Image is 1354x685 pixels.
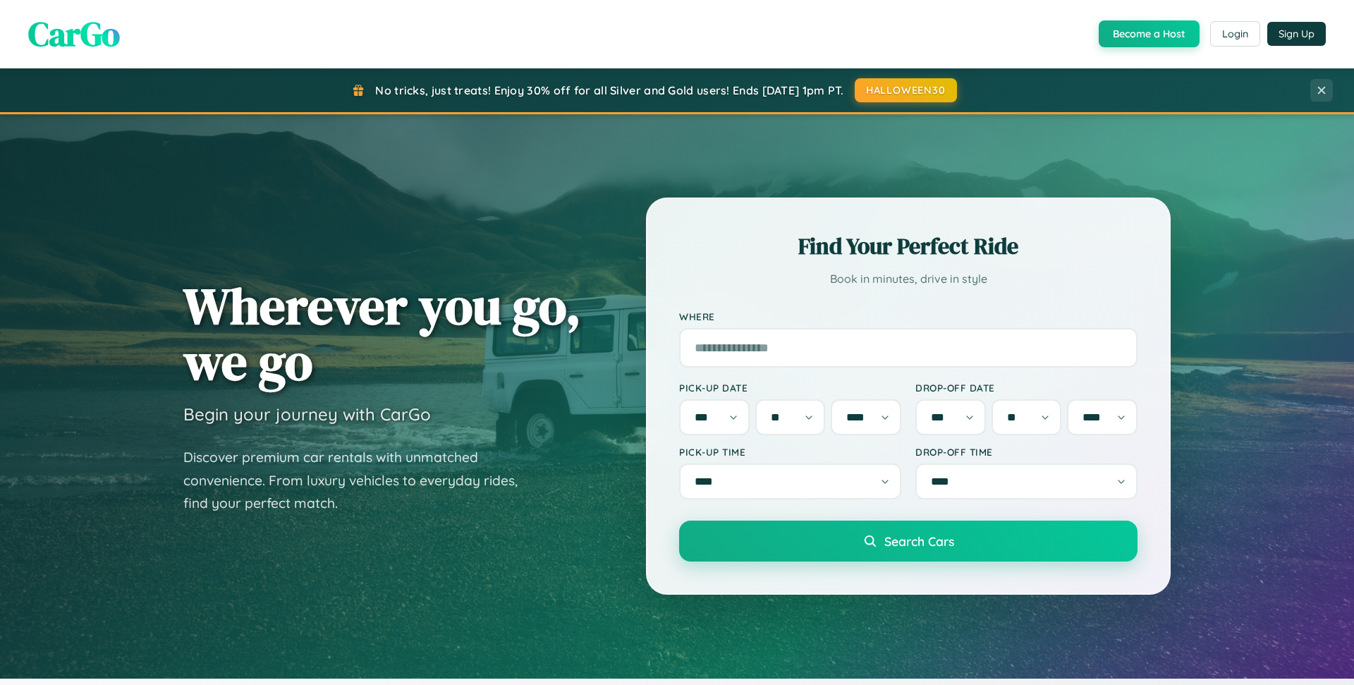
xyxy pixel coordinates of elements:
[28,11,120,57] span: CarGo
[855,78,957,102] button: HALLOWEEN30
[1210,21,1260,47] button: Login
[679,446,901,458] label: Pick-up Time
[679,521,1138,562] button: Search Cars
[884,533,954,549] span: Search Cars
[183,446,536,515] p: Discover premium car rentals with unmatched convenience. From luxury vehicles to everyday rides, ...
[679,382,901,394] label: Pick-up Date
[679,310,1138,322] label: Where
[915,382,1138,394] label: Drop-off Date
[679,269,1138,289] p: Book in minutes, drive in style
[183,278,581,389] h1: Wherever you go, we go
[915,446,1138,458] label: Drop-off Time
[183,404,431,425] h3: Begin your journey with CarGo
[679,231,1138,262] h2: Find Your Perfect Ride
[1099,20,1200,47] button: Become a Host
[375,83,843,97] span: No tricks, just treats! Enjoy 30% off for all Silver and Gold users! Ends [DATE] 1pm PT.
[1267,22,1326,46] button: Sign Up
